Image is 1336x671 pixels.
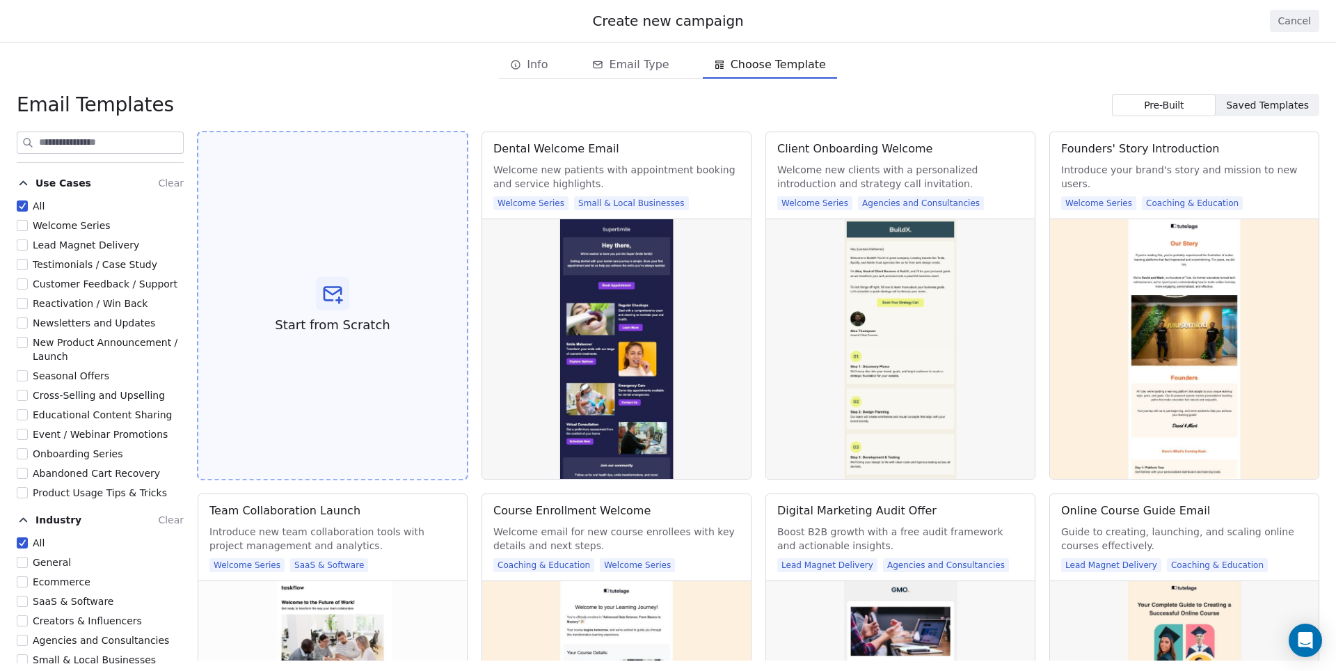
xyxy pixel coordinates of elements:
span: Industry [35,513,81,527]
button: Onboarding Series [17,447,28,461]
span: All [33,537,45,548]
span: Lead Magnet Delivery [1061,558,1161,572]
span: Lead Magnet Delivery [777,558,877,572]
span: Welcome Series [209,558,285,572]
span: Agencies and Consultancies [858,196,984,210]
span: Info [527,56,548,73]
span: Welcome new clients with a personalized introduction and strategy call invitation. [777,163,1024,191]
span: General [33,557,71,568]
div: Online Course Guide Email [1061,503,1210,519]
div: Open Intercom Messenger [1289,624,1322,657]
div: email creation steps [499,51,837,79]
button: SaaS & Software [17,594,28,608]
button: Educational Content Sharing [17,408,28,422]
span: Creators & Influencers [33,615,142,626]
span: Boost B2B growth with a free audit framework and actionable insights. [777,525,1024,553]
button: Lead Magnet Delivery [17,238,28,252]
button: Cross-Selling and Upselling [17,388,28,402]
div: Dental Welcome Email [493,141,619,157]
span: Use Cases [35,176,91,190]
span: New Product Announcement / Launch [33,337,177,362]
span: Reactivation / Win Back [33,298,148,309]
span: Welcome Series [1061,196,1136,210]
span: Lead Magnet Delivery [33,239,139,251]
span: Abandoned Cart Recovery [33,468,160,479]
span: Welcome Series [600,558,675,572]
button: Newsletters and Updates [17,316,28,330]
button: Agencies and Consultancies [17,633,28,647]
span: Welcome Series [33,220,111,231]
button: Seasonal Offers [17,369,28,383]
div: Course Enrollment Welcome [493,503,651,519]
button: Cancel [1270,10,1319,32]
span: Seasonal Offers [33,370,109,381]
span: Product Usage Tips & Tricks [33,487,167,498]
button: New Product Announcement / Launch [17,335,28,349]
button: Clear [158,512,184,528]
span: Welcome Series [777,196,852,210]
span: Introduce new team collaboration tools with project management and analytics. [209,525,456,553]
span: Saved Templates [1226,98,1309,113]
button: Event / Webinar Promotions [17,427,28,441]
span: Start from Scratch [275,316,390,334]
span: Welcome Series [493,196,568,210]
button: Testimonials / Case Study [17,258,28,271]
span: SaaS & Software [290,558,368,572]
span: Coaching & Education [493,558,594,572]
button: Welcome Series [17,219,28,232]
button: IndustryClear [17,508,184,536]
span: Testimonials / Case Study [33,259,157,270]
span: Small & Local Businesses [574,196,689,210]
span: Coaching & Education [1142,196,1243,210]
button: All [17,199,28,213]
span: Agencies and Consultancies [33,635,169,646]
div: Create new campaign [17,11,1319,31]
button: Product Usage Tips & Tricks [17,486,28,500]
span: Educational Content Sharing [33,409,173,420]
span: Small & Local Businesses [33,654,156,665]
span: Agencies and Consultancies [883,558,1009,572]
span: All [33,200,45,212]
span: Clear [158,514,184,526]
div: Use CasesClear [17,199,184,500]
span: Clear [158,177,184,189]
span: Onboarding Series [33,448,122,459]
span: SaaS & Software [33,596,113,607]
button: Abandoned Cart Recovery [17,466,28,480]
span: Welcome email for new course enrollees with key details and next steps. [493,525,740,553]
button: Small & Local Businesses [17,653,28,667]
span: Email Templates [17,93,174,118]
button: Use CasesClear [17,171,184,199]
div: Team Collaboration Launch [209,503,360,519]
span: Event / Webinar Promotions [33,429,168,440]
button: Reactivation / Win Back [17,297,28,310]
span: Choose Template [731,56,826,73]
button: General [17,555,28,569]
div: Digital Marketing Audit Offer [777,503,937,519]
span: Introduce your brand's story and mission to new users. [1061,163,1307,191]
button: Clear [158,175,184,191]
span: Newsletters and Updates [33,317,155,329]
span: Guide to creating, launching, and scaling online courses effectively. [1061,525,1307,553]
span: Email Type [609,56,669,73]
span: Welcome new patients with appointment booking and service highlights. [493,163,740,191]
span: Cross-Selling and Upselling [33,390,165,401]
span: Coaching & Education [1167,558,1268,572]
button: Creators & Influencers [17,614,28,628]
button: All [17,536,28,550]
span: Ecommerce [33,576,90,587]
button: Ecommerce [17,575,28,589]
div: Client Onboarding Welcome [777,141,932,157]
div: Founders' Story Introduction [1061,141,1219,157]
span: Customer Feedback / Support [33,278,177,290]
button: Customer Feedback / Support [17,277,28,291]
